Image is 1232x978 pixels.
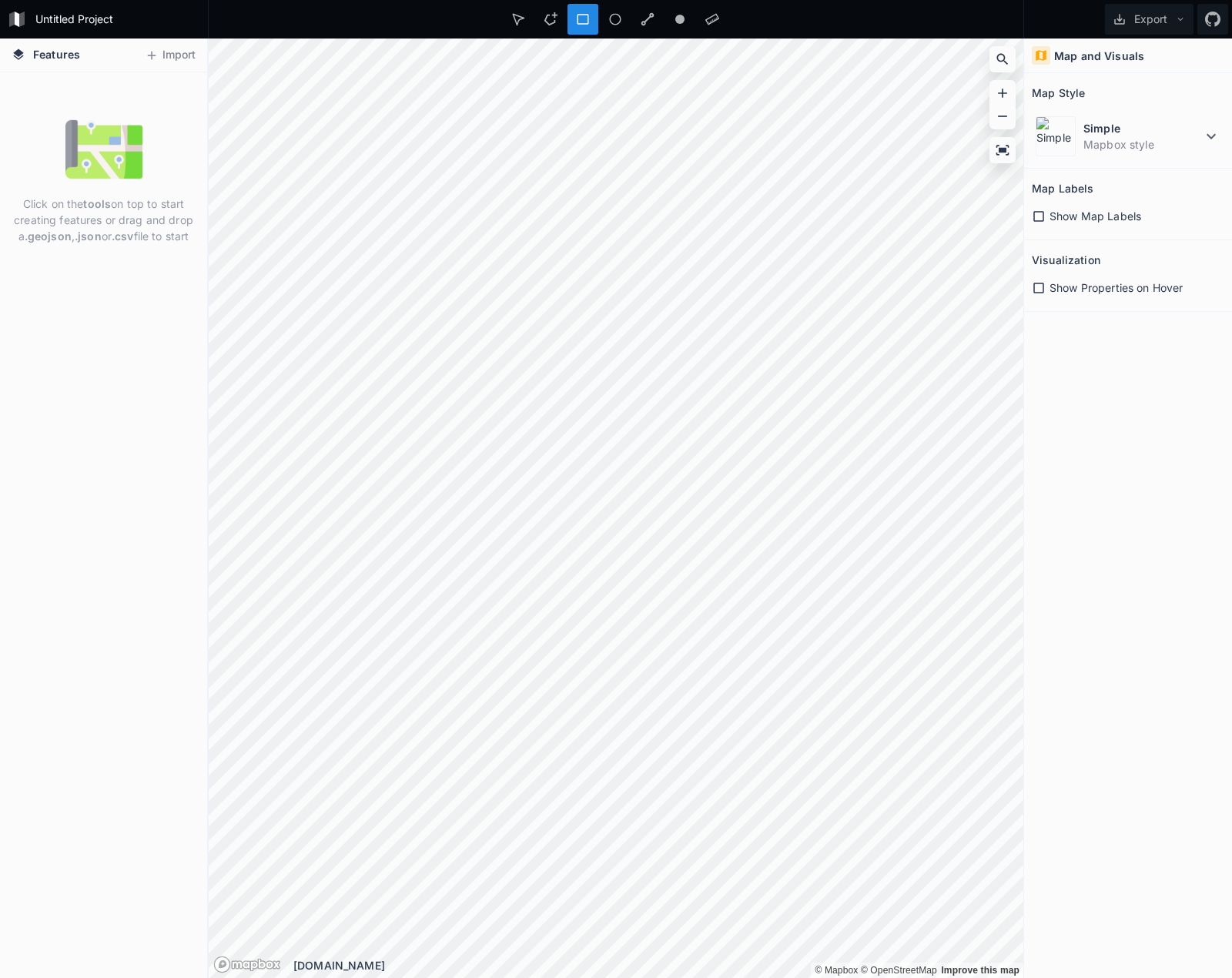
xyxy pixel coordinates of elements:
strong: tools [83,197,111,210]
button: Import [137,43,203,68]
a: OpenStreetMap [861,965,937,976]
dd: Mapbox style [1083,136,1202,152]
strong: .geojson [25,229,72,243]
p: Click on the on top to start creating features or drag and drop a , or file to start [12,196,196,244]
a: Mapbox [815,965,858,976]
h4: Map and Visuals [1054,48,1144,64]
h2: Map Style [1032,81,1085,105]
span: Show Map Labels [1050,208,1141,224]
strong: .csv [112,229,134,243]
span: Features [33,46,80,62]
strong: .json [75,229,102,243]
a: Mapbox logo [213,956,281,973]
h2: Map Labels [1032,176,1093,200]
img: Simple [1036,116,1076,156]
a: Map feedback [941,965,1019,976]
dt: Simple [1083,120,1202,136]
img: empty [65,111,142,188]
div: [DOMAIN_NAME] [293,957,1023,973]
span: Show Properties on Hover [1050,280,1183,296]
button: Export [1105,4,1193,35]
h2: Visualization [1032,248,1100,272]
